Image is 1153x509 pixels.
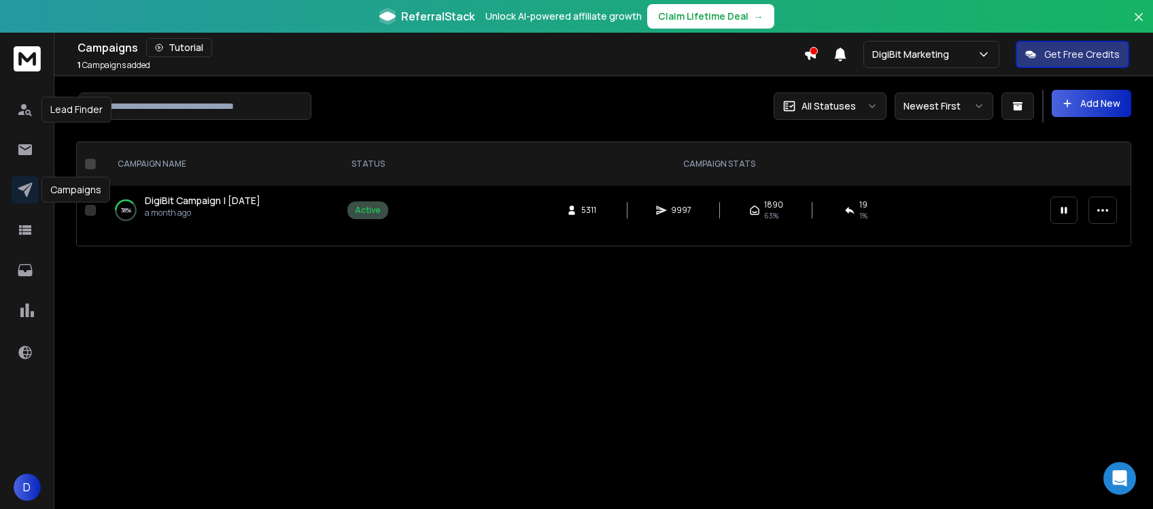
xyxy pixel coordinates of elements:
[355,205,381,216] div: Active
[101,142,339,186] th: CAMPAIGN NAME
[1016,41,1129,68] button: Get Free Credits
[802,99,856,113] p: All Statuses
[41,97,111,122] div: Lead Finder
[671,205,691,216] span: 9997
[41,177,110,203] div: Campaigns
[754,10,763,23] span: →
[764,199,783,210] span: 1890
[78,59,81,71] span: 1
[485,10,642,23] p: Unlock AI-powered affiliate growth
[78,60,150,71] p: Campaigns added
[14,474,41,501] button: D
[647,4,774,29] button: Claim Lifetime Deal→
[859,210,867,221] span: 1 %
[764,210,778,221] span: 63 %
[145,194,260,208] a: DigiBit Campaign | [DATE]
[895,93,993,120] button: Newest First
[101,186,339,235] td: 38%DigiBit Campaign | [DATE]a month ago
[396,142,1042,186] th: CAMPAIGN STATS
[401,8,475,24] span: ReferralStack
[146,38,212,57] button: Tutorial
[1044,48,1120,61] p: Get Free Credits
[1052,90,1131,117] button: Add New
[872,48,954,61] p: DigiBit Marketing
[121,203,131,217] p: 38 %
[145,208,260,218] p: a month ago
[859,199,867,210] span: 19
[581,205,596,216] span: 5311
[1130,8,1148,41] button: Close banner
[1103,462,1136,495] div: Open Intercom Messenger
[339,142,396,186] th: STATUS
[78,38,804,57] div: Campaigns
